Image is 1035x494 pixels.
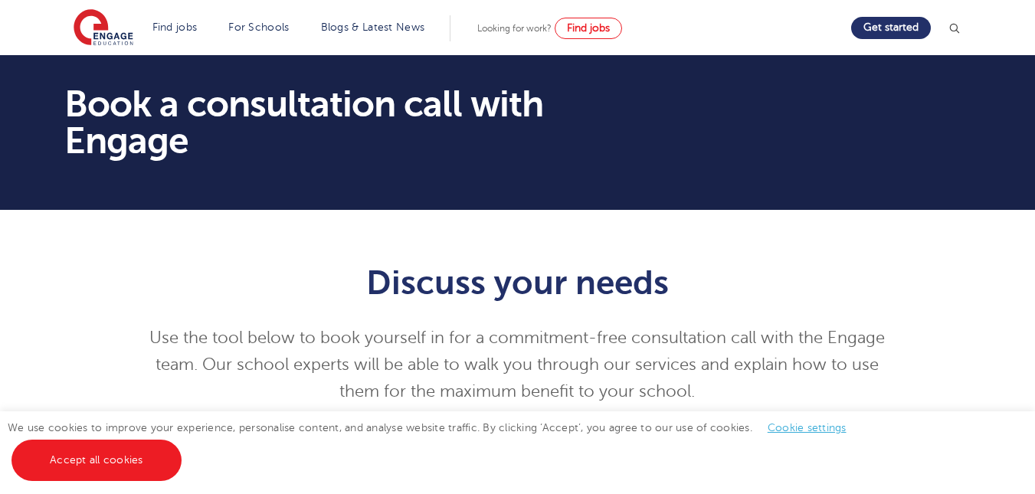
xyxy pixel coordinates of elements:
[142,325,893,405] p: Use the tool below to book yourself in for a commitment-free consultation call with the Engage te...
[64,86,661,159] h1: Book a consultation call with Engage
[152,21,198,33] a: Find jobs
[321,21,425,33] a: Blogs & Latest News
[555,18,622,39] a: Find jobs
[768,422,847,433] a: Cookie settings
[477,23,552,34] span: Looking for work?
[567,22,610,34] span: Find jobs
[228,21,289,33] a: For Schools
[851,17,931,39] a: Get started
[74,9,133,47] img: Engage Education
[142,263,893,302] h1: Discuss your needs
[11,440,182,481] a: Accept all cookies
[8,422,862,466] span: We use cookies to improve your experience, personalise content, and analyse website traffic. By c...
